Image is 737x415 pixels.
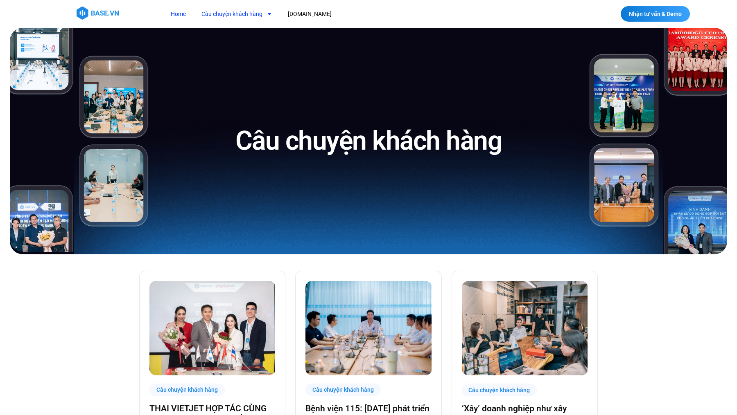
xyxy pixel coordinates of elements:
[629,11,682,17] span: Nhận tư vấn & Demo
[149,384,225,396] div: Câu chuyện khách hàng
[165,7,482,22] nav: Menu
[165,7,192,22] a: Home
[621,6,690,22] a: Nhận tư vấn & Demo
[282,7,338,22] a: [DOMAIN_NAME]
[462,384,537,396] div: Câu chuyện khách hàng
[195,7,278,22] a: Câu chuyện khách hàng
[235,124,502,158] h1: Câu chuyện khách hàng
[305,384,381,396] div: Câu chuyện khách hàng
